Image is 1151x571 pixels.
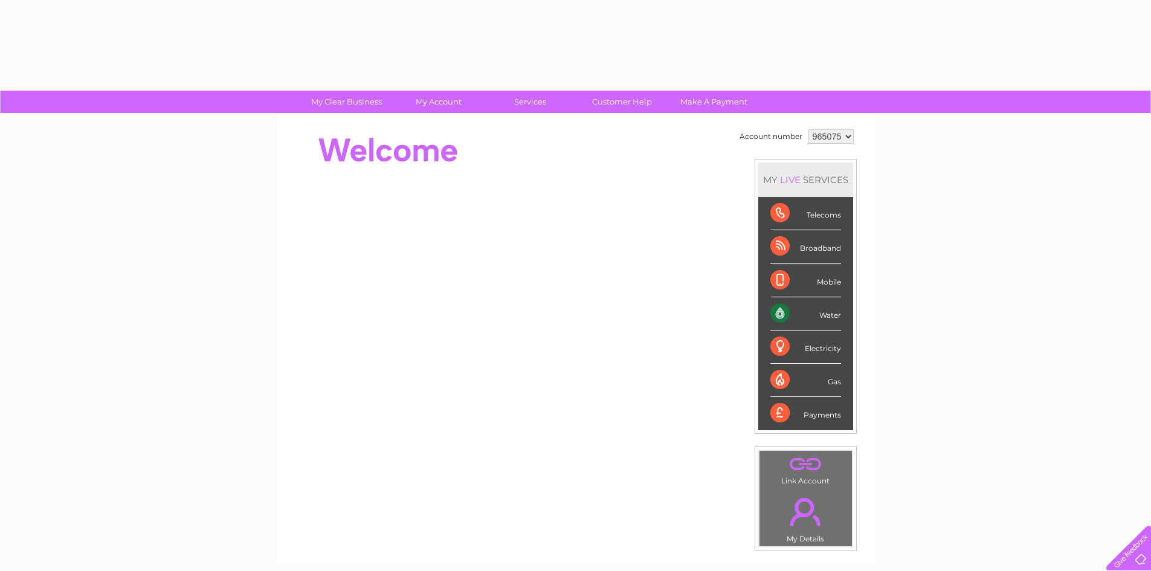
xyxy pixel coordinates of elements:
[770,331,841,364] div: Electricity
[572,91,672,113] a: Customer Help
[664,91,764,113] a: Make A Payment
[770,297,841,331] div: Water
[770,397,841,430] div: Payments
[770,230,841,263] div: Broadband
[762,491,849,533] a: .
[737,126,805,147] td: Account number
[770,364,841,397] div: Gas
[759,488,853,547] td: My Details
[770,197,841,230] div: Telecoms
[758,163,853,197] div: MY SERVICES
[759,450,853,488] td: Link Account
[762,454,849,475] a: .
[778,174,803,185] div: LIVE
[297,91,396,113] a: My Clear Business
[389,91,488,113] a: My Account
[480,91,580,113] a: Services
[770,264,841,297] div: Mobile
